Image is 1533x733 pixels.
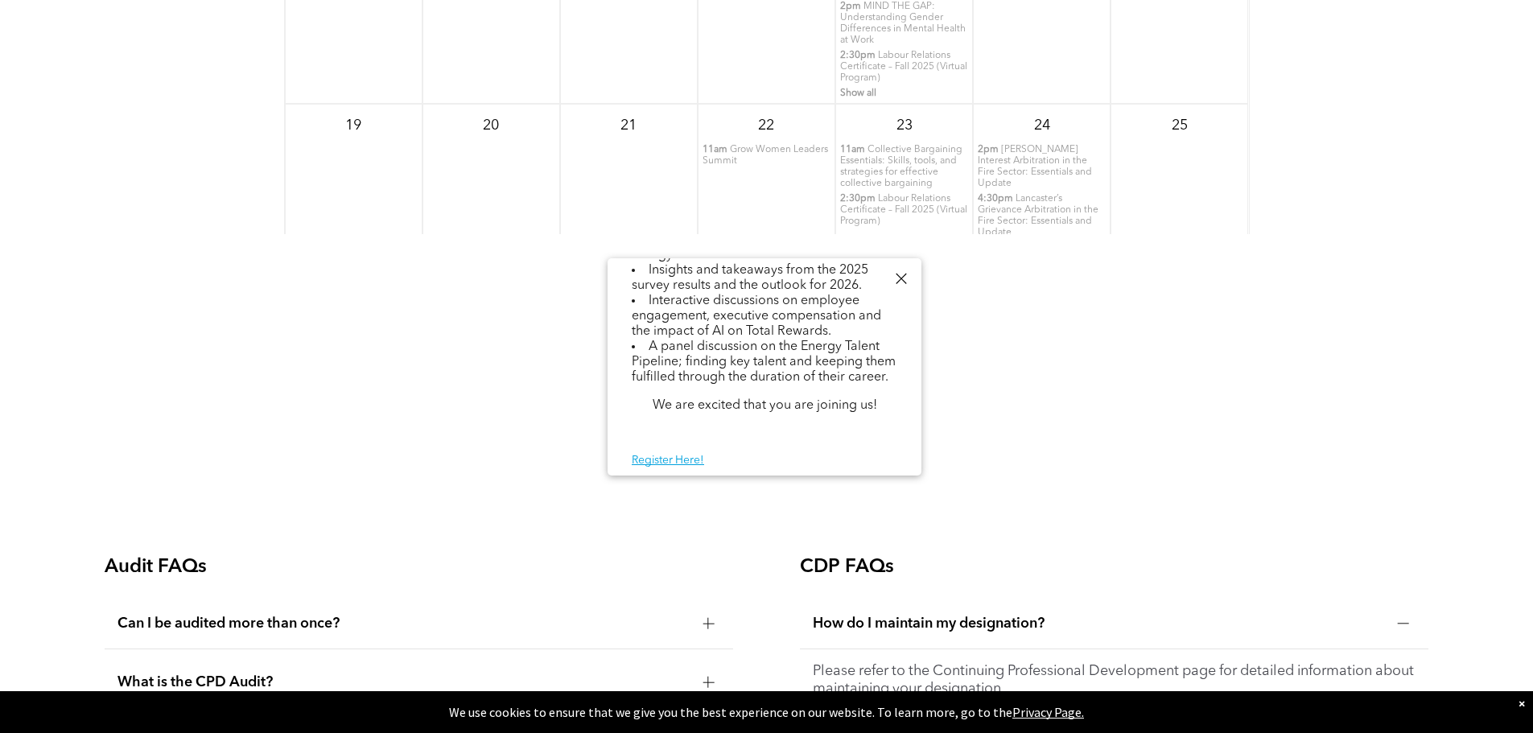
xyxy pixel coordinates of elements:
span: Collective Bargaining Essentials: Skills, tools, and strategies for effective collective bargaining [840,145,962,188]
span: CDP FAQs [800,558,894,577]
span: MIND THE GAP: Understanding Gender Differences in Mental Health at Work [840,2,966,45]
span: 11am [703,144,727,155]
span: Labour Relations Certificate – Fall 2025 (Virtual Program) [840,51,967,83]
p: 25 [1165,111,1194,140]
span: Labour Relations Certificate – Fall 2025 (Virtual Program) [840,194,967,226]
p: We are excited that you are joining us! [632,398,897,414]
span: Audit FAQs [105,558,207,577]
span: 2pm [978,144,999,155]
p: 20 [476,111,505,140]
div: Dismiss notification [1519,695,1525,711]
span: 2:30pm [840,50,876,61]
a: Register Here! [632,455,704,466]
span: [PERSON_NAME] Interest Arbitration in the Fire Sector: Essentials and Update [978,145,1092,188]
span: Show all [840,89,876,98]
p: 19 [339,111,368,140]
p: 23 [890,111,919,140]
p: 22 [752,111,781,140]
p: 24 [1028,111,1057,140]
span: 4:30pm [978,193,1013,204]
a: Privacy Page. [1012,704,1084,720]
span: 11am [840,144,865,155]
li: A panel discussion on the Energy Talent Pipeline; finding key talent and keeping them fulfilled t... [632,340,897,385]
span: Lancaster’s Grievance Arbitration in the Fire Sector: Essentials and Update [978,194,1098,237]
span: Grow Women Leaders Summit [703,145,828,166]
span: 2pm [840,1,861,12]
span: What is the CPD Audit? [117,673,690,691]
li: Insights and takeaways from the 2025 survey results and the outlook for 2026. [632,263,897,294]
span: Can I be audited more than once? [117,615,690,632]
span: How do I maintain my designation? [813,615,1385,632]
p: Please refer to the Continuing Professional Development page for detailed information about maint... [813,662,1416,698]
span: 2:30pm [840,193,876,204]
p: 21 [614,111,643,140]
li: Interactive discussions on employee engagement, executive compensation and the impact of AI on To... [632,294,897,340]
